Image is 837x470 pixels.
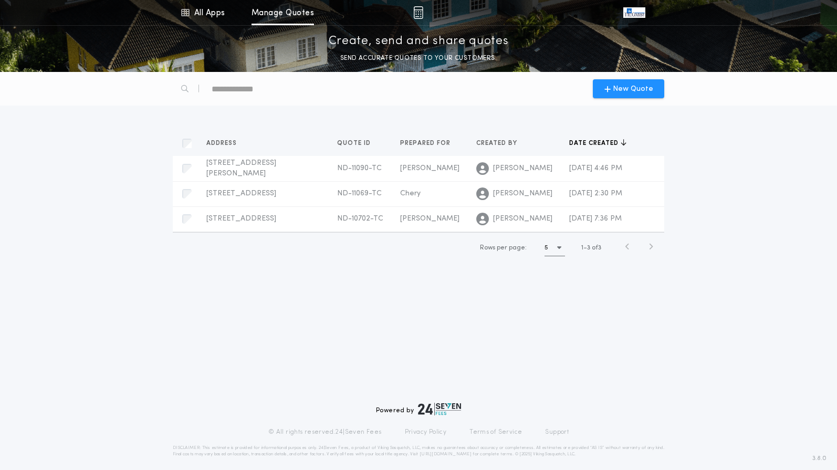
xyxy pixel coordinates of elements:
span: Prepared for [400,139,453,148]
button: 5 [545,239,565,256]
span: [DATE] 4:46 PM [569,164,622,172]
span: [DATE] 2:30 PM [569,190,622,197]
span: [PERSON_NAME] [493,189,552,199]
button: Date created [569,138,626,149]
a: [URL][DOMAIN_NAME] [420,452,472,456]
span: [STREET_ADDRESS] [206,190,276,197]
button: Created by [476,138,525,149]
span: New Quote [613,83,653,95]
span: [PERSON_NAME] [493,214,552,224]
span: of 3 [592,243,601,253]
span: 3 [587,245,590,251]
span: Quote ID [337,139,373,148]
button: Address [206,138,245,149]
span: Created by [476,139,519,148]
span: Date created [569,139,621,148]
h1: 5 [545,243,548,253]
span: [PERSON_NAME] [400,164,459,172]
span: Chery [400,190,421,197]
span: [PERSON_NAME] [400,215,459,223]
a: Terms of Service [469,428,522,436]
span: [STREET_ADDRESS] [206,215,276,223]
a: Privacy Policy [405,428,447,436]
span: ND-11069-TC [337,190,382,197]
a: Support [545,428,569,436]
p: © All rights reserved. 24|Seven Fees [268,428,382,436]
span: Address [206,139,239,148]
img: logo [418,403,461,415]
span: ND-10702-TC [337,215,383,223]
span: [PERSON_NAME] [493,163,552,174]
span: 1 [581,245,583,251]
img: img [413,6,423,19]
span: ND-11090-TC [337,164,382,172]
p: SEND ACCURATE QUOTES TO YOUR CUSTOMERS. [340,53,497,64]
span: [DATE] 7:36 PM [569,215,622,223]
p: Create, send and share quotes [329,33,509,50]
img: vs-icon [623,7,645,18]
div: Powered by [376,403,461,415]
span: Rows per page: [480,245,527,251]
p: DISCLAIMER: This estimate is provided for informational purposes only. 24|Seven Fees, a product o... [173,445,664,457]
span: 3.8.0 [812,454,826,463]
button: Quote ID [337,138,379,149]
button: New Quote [593,79,664,98]
span: [STREET_ADDRESS][PERSON_NAME] [206,159,276,177]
